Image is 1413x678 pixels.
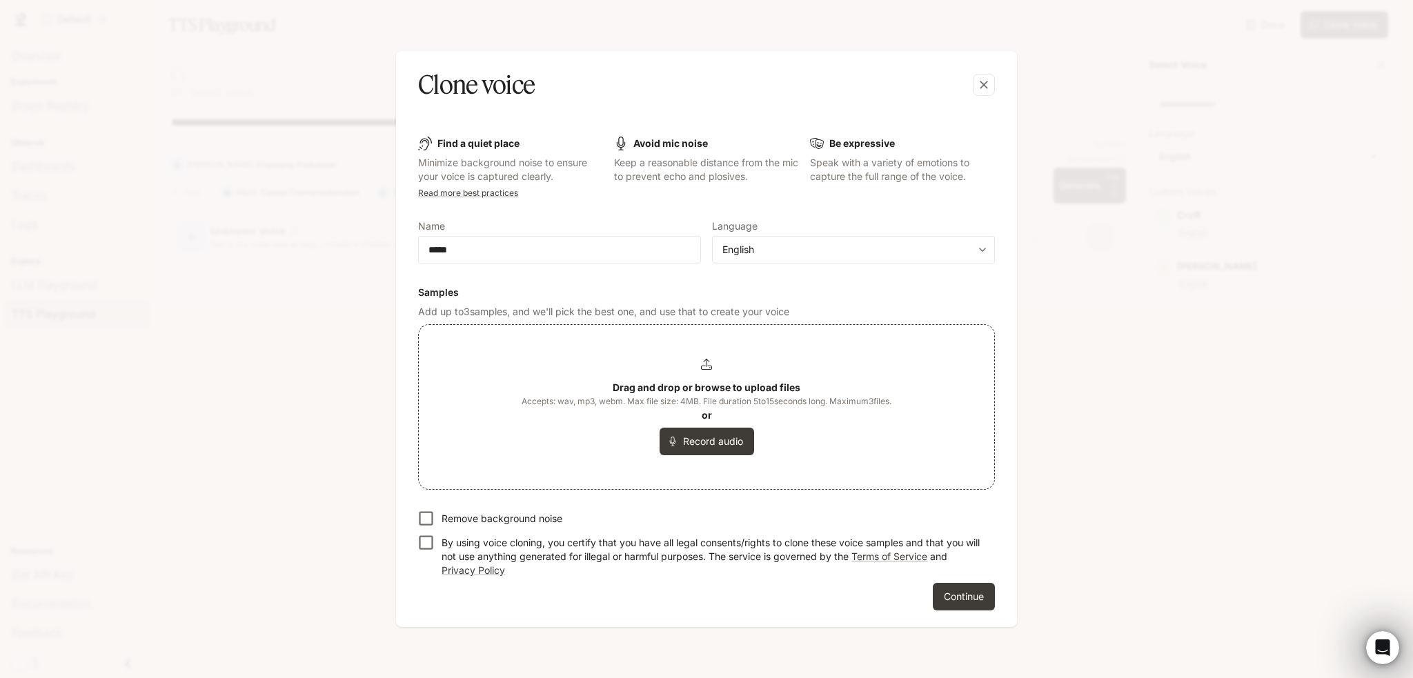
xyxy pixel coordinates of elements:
p: Add up to 3 samples, and we'll pick the best one, and use that to create your voice [418,305,995,319]
span: Accepts: wav, mp3, webm. Max file size: 4MB. File duration 5 to 15 seconds long. Maximum 3 files. [522,395,891,408]
p: Minimize background noise to ensure your voice is captured clearly. [418,156,603,183]
a: Privacy Policy [442,564,505,576]
b: Find a quiet place [437,137,520,149]
a: Read more best practices [418,188,518,198]
b: Avoid mic noise [633,137,708,149]
button: Continue [933,583,995,610]
a: Terms of Service [851,550,927,562]
p: Name [418,221,445,231]
p: Speak with a variety of emotions to capture the full range of the voice. [810,156,995,183]
b: or [702,409,712,421]
p: Remove background noise [442,512,562,526]
button: Record audio [660,428,754,455]
div: English [722,243,972,257]
iframe: Intercom live chat [1366,631,1399,664]
b: Be expressive [829,137,895,149]
p: Keep a reasonable distance from the mic to prevent echo and plosives. [614,156,799,183]
h5: Clone voice [418,68,535,102]
p: Language [712,221,758,231]
b: Drag and drop or browse to upload files [613,381,800,393]
h6: Samples [418,286,995,299]
p: By using voice cloning, you certify that you have all legal consents/rights to clone these voice ... [442,536,984,577]
div: English [713,243,994,257]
